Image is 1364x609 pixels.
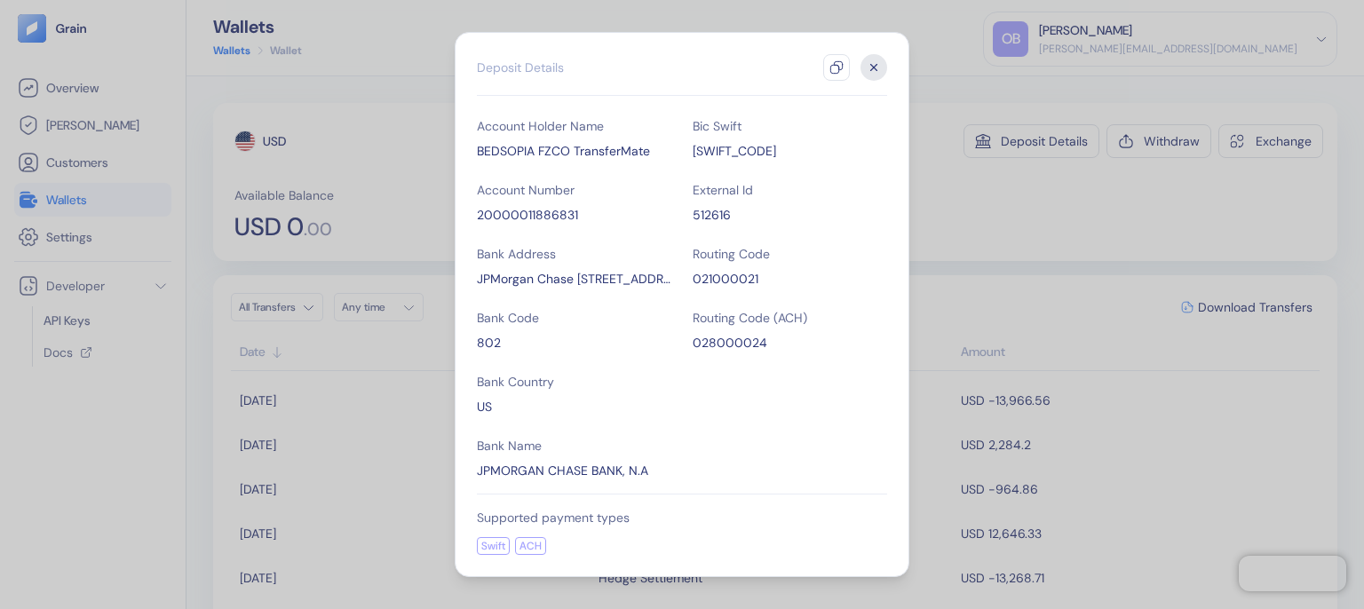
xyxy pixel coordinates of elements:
[477,334,671,352] div: 802
[477,462,671,479] div: JPMORGAN CHASE BANK, N.A
[693,142,887,160] div: CHASUS33
[477,437,671,455] div: Bank Name
[693,270,887,288] div: 021000021
[477,270,671,288] div: JPMorgan Chase 383 Madison Ave, New York, NY, 10017, USA
[693,206,887,224] div: 512616
[477,181,671,199] div: Account Number
[515,537,546,555] div: ACH
[477,142,671,160] div: BEDSOPIA FZCO TransferMate
[477,373,671,391] div: Bank Country
[477,537,510,555] div: Swift
[477,59,564,76] div: Deposit Details
[477,206,671,224] div: 20000011886831
[477,309,671,327] div: Bank Code
[477,117,671,135] div: Account Holder Name
[693,334,887,352] div: 028000024
[477,398,671,415] div: US
[693,245,887,263] div: Routing Code
[477,509,887,526] div: Supported payment types
[693,117,887,135] div: Bic Swift
[477,245,671,263] div: Bank Address
[693,309,887,327] div: Routing Code (ACH)
[693,181,887,199] div: External Id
